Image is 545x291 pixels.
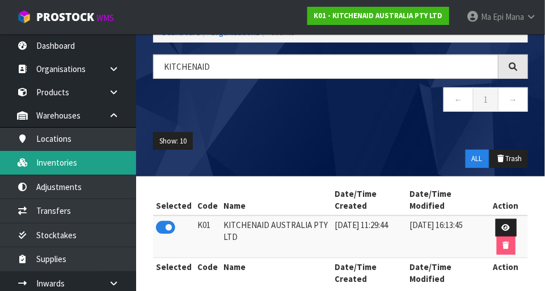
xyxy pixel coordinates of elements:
[36,10,94,24] span: ProStock
[270,27,295,37] span: Clients
[210,27,260,37] a: Organisations
[307,7,449,25] a: K01 - KITCHENAID AUSTRALIA PTY LTD
[314,11,443,20] strong: K01 - KITCHENAID AUSTRALIA PTY LTD
[484,258,528,288] th: Action
[490,150,528,168] button: Trash
[473,87,498,112] a: 1
[498,87,528,112] a: →
[195,216,221,258] td: K01
[407,258,484,288] th: Date/Time Modified
[484,185,528,216] th: Action
[407,216,484,258] td: [DATE] 16:13:45
[153,132,193,150] button: Show: 10
[221,216,332,258] td: KITCHENAID AUSTRALIA PTY LTD
[195,185,221,216] th: Code
[153,54,498,79] input: Search organisations
[481,11,504,22] span: Ma Epi
[332,258,407,288] th: Date/Time Created
[332,185,407,216] th: Date/Time Created
[221,185,332,216] th: Name
[153,258,195,288] th: Selected
[505,11,524,22] span: Mana
[407,185,484,216] th: Date/Time Modified
[153,185,195,216] th: Selected
[96,12,114,23] small: WMS
[443,87,474,112] a: ←
[162,27,200,37] a: Dashboard
[466,150,489,168] button: ALL
[17,10,31,24] img: cube-alt.png
[195,258,221,288] th: Code
[153,87,528,115] nav: Page navigation
[332,216,407,258] td: [DATE] 11:29:44
[221,258,332,288] th: Name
